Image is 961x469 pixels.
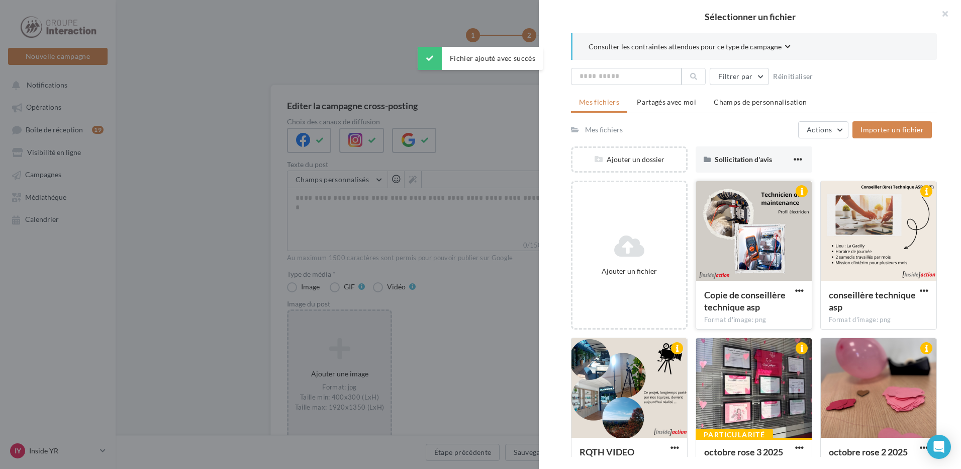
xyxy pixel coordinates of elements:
span: Copie de conseillère technique asp [704,289,786,312]
div: Fichier ajouté avec succès [418,47,543,70]
span: RQTH VIDEO [580,446,634,457]
span: Consulter les contraintes attendues pour ce type de campagne [589,42,782,52]
div: Ajouter un fichier [576,266,682,276]
button: Réinitialiser [769,70,817,83]
span: Mes fichiers [579,98,619,106]
div: Mes fichiers [585,125,623,135]
h2: Sélectionner un fichier [555,12,945,21]
span: Actions [807,125,832,134]
span: octobre rose 2 2025 [829,446,908,457]
button: Actions [798,121,848,138]
span: conseillère technique asp [829,289,916,312]
span: Sollicitation d'avis [715,155,772,164]
button: Consulter les contraintes attendues pour ce type de campagne [589,41,791,54]
button: Importer un fichier [852,121,932,138]
div: Ajouter un dossier [572,154,686,165]
span: Champs de personnalisation [714,98,807,106]
span: Partagés avec moi [637,98,696,106]
div: Format d'image: png [704,316,804,325]
div: Particularité [696,429,773,440]
div: Open Intercom Messenger [927,435,951,459]
span: Importer un fichier [860,125,924,134]
span: octobre rose 3 2025 [704,446,783,457]
button: Filtrer par [710,68,769,85]
div: Format d'image: png [829,316,928,325]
